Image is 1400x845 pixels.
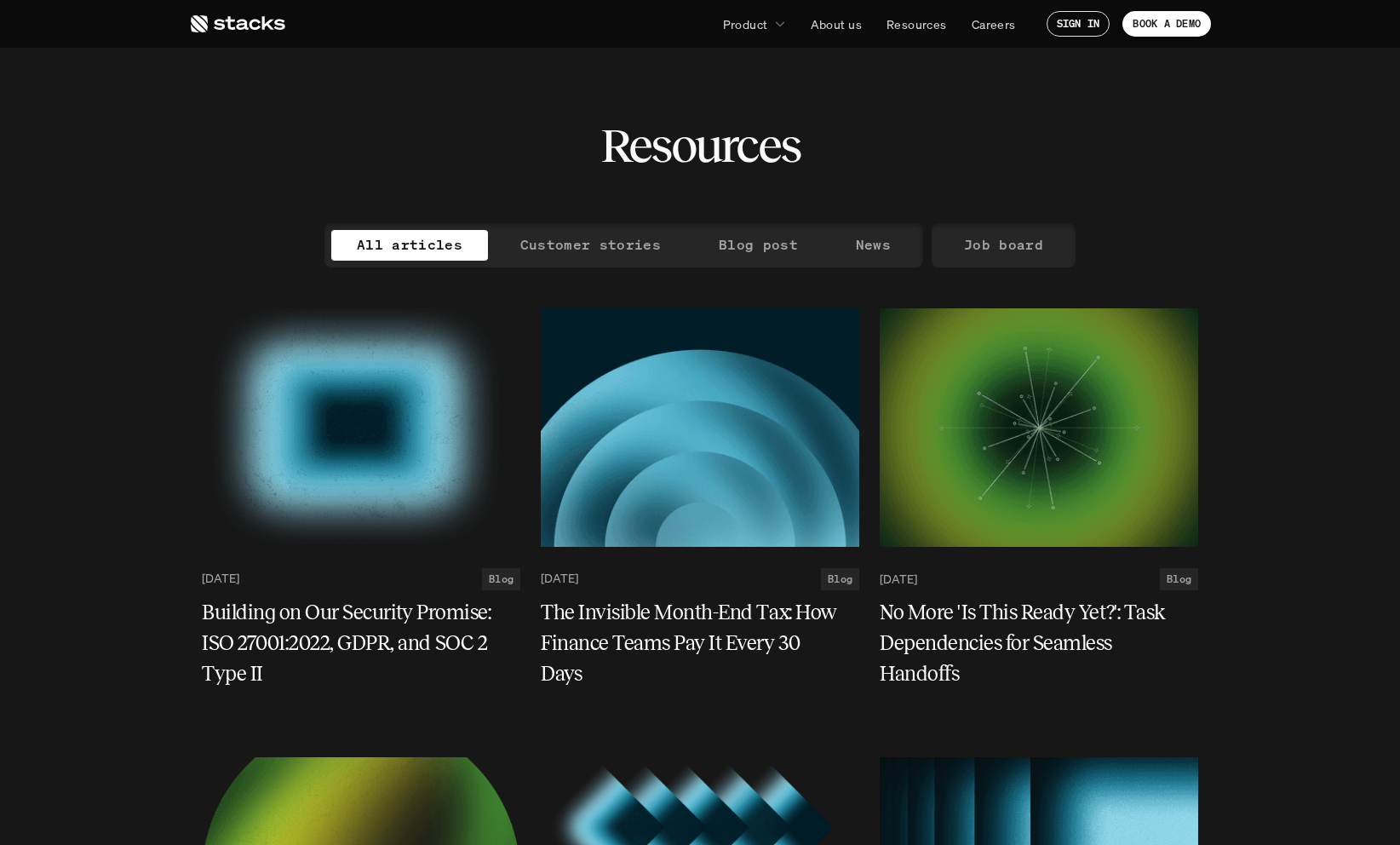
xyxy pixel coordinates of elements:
a: Building on Our Security Promise: ISO 27001:2022, GDPR, and SOC 2 Type II [202,597,520,689]
a: The Invisible Month-End Tax: How Finance Teams Pay It Every 30 Days [541,597,859,689]
p: About us [811,15,862,33]
p: All articles [357,233,462,257]
a: Blog post [693,230,823,261]
a: Privacy Policy [255,77,329,90]
a: About us [800,9,872,39]
p: Product [723,15,768,33]
p: [DATE] [880,572,917,586]
a: Careers [961,9,1026,39]
p: BOOK A DEMO [1133,18,1201,30]
a: All articles [331,230,488,261]
p: News [856,233,891,257]
a: [DATE]Blog [202,568,520,590]
p: SIGN IN [1057,18,1100,30]
p: Blog post [719,233,798,257]
a: [DATE]Blog [541,568,859,590]
a: BOOK A DEMO [1122,11,1211,37]
h5: No More 'Is This Ready Yet?': Task Dependencies for Seamless Handoffs [880,597,1178,689]
a: Resources [876,9,957,39]
h2: Blog [1167,573,1191,585]
a: News [830,230,916,261]
p: Customer stories [520,233,661,257]
h5: The Invisible Month-End Tax: How Finance Teams Pay It Every 30 Days [541,597,839,689]
p: Job board [964,233,1043,257]
a: [DATE]Blog [880,568,1198,590]
p: Resources [886,15,947,33]
p: [DATE] [202,572,239,586]
h2: Blog [489,573,514,585]
h2: Resources [600,119,800,172]
a: No More 'Is This Ready Yet?': Task Dependencies for Seamless Handoffs [880,597,1198,689]
a: SIGN IN [1047,11,1110,37]
h5: Building on Our Security Promise: ISO 27001:2022, GDPR, and SOC 2 Type II [202,597,500,689]
a: Job board [938,230,1069,261]
a: Customer stories [495,230,686,261]
h2: Blog [828,573,852,585]
p: [DATE] [541,572,578,586]
p: Careers [972,15,1016,33]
